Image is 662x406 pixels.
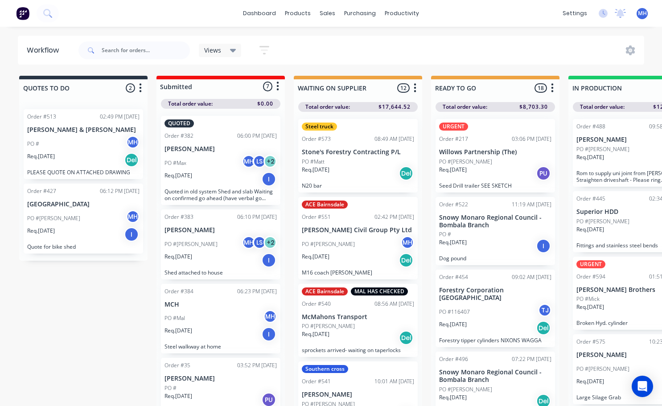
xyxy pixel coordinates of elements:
p: Quote for bike shed [27,243,140,250]
div: 06:00 PM [DATE] [237,132,277,140]
div: Order #51302:49 PM [DATE][PERSON_NAME] & [PERSON_NAME]PO #MHReq.[DATE]DelPLEASE QUOTE ON ATTACHED... [24,109,143,179]
div: Order #488 [576,123,605,131]
span: $8,703.30 [519,103,548,111]
div: productivity [380,7,424,20]
span: Total order value: [168,100,213,108]
img: Factory [16,7,29,20]
p: PO #116407 [439,308,470,316]
p: PO #[PERSON_NAME] [439,385,492,394]
p: Req. [DATE] [576,377,604,385]
div: Order #35 [164,361,190,369]
div: Workflow [27,45,63,56]
div: Open Intercom Messenger [632,376,653,397]
p: PO #[PERSON_NAME] [576,145,629,153]
div: I [262,172,276,186]
div: MH [401,236,414,249]
p: PO #[PERSON_NAME] [302,322,355,330]
p: Req. [DATE] [439,238,467,246]
p: [PERSON_NAME] Civil Group Pty Ltd [302,226,414,234]
div: LS [253,155,266,168]
p: PO # [164,384,177,392]
p: Willows Partnership (The) [439,148,551,156]
div: LS [253,236,266,249]
div: Steel truckOrder #57308:49 AM [DATE]Stone's Forestry Contracting P/LPO #MattReq.[DATE]DelN20 bar [298,119,418,193]
p: PO # [439,230,451,238]
p: Req. [DATE] [164,392,192,400]
p: PO #[PERSON_NAME] [439,158,492,166]
p: Shed attached to house [164,269,277,276]
div: Order #52211:19 AM [DATE]Snowy Monaro Regional Council - Bombala BranchPO #Req.[DATE]IDog pound [436,197,555,266]
div: I [262,327,276,341]
p: [PERSON_NAME] [164,226,277,234]
div: Order #42706:12 PM [DATE][GEOGRAPHIC_DATA]PO #[PERSON_NAME]MHReq.[DATE]IQuote for bike shed [24,184,143,254]
p: [PERSON_NAME] [164,145,277,153]
p: Snowy Monaro Regional Council - Bombala Branch [439,214,551,229]
div: + 2 [263,155,277,168]
p: Stone's Forestry Contracting P/L [302,148,414,156]
p: Quoted in old system Shed and slab Waiting on confirmed go ahead (have verbal go ahead from [PERS... [164,188,277,201]
p: Req. [DATE] [576,226,604,234]
div: 06:10 PM [DATE] [237,213,277,221]
div: 07:22 PM [DATE] [512,355,551,363]
div: Order #496 [439,355,468,363]
p: N20 bar [302,182,414,189]
span: $0.00 [257,100,273,108]
div: Del [399,331,413,345]
div: Steel truck [302,123,337,131]
div: MH [263,310,277,323]
p: Req. [DATE] [439,166,467,174]
div: Order #540 [302,300,331,308]
div: sales [315,7,340,20]
div: TJ [538,303,551,317]
div: PU [536,166,551,180]
p: [PERSON_NAME] [302,391,414,398]
div: MH [126,210,140,223]
span: Total order value: [305,103,350,111]
p: Dog pound [439,255,551,262]
div: Order #573 [302,135,331,143]
span: Views [204,45,221,55]
p: Seed Drill trailer SEE SKETCH [439,182,551,189]
div: Order #383 [164,213,193,221]
div: Del [536,321,551,335]
p: Req. [DATE] [439,320,467,328]
div: 02:42 PM [DATE] [374,213,414,221]
div: Southern cross [302,365,348,373]
p: PO #[PERSON_NAME] [27,214,80,222]
div: Del [399,253,413,267]
p: PO #Mick [576,295,600,303]
p: Req. [DATE] [302,330,329,338]
p: Req. [DATE] [27,227,55,235]
p: Req. [DATE] [302,166,329,174]
div: ACE BairnsdaleOrder #55102:42 PM [DATE][PERSON_NAME] Civil Group Pty LtdPO #[PERSON_NAME]MHReq.[D... [298,197,418,279]
p: Forestry tipper cylinders NIXONS WAGGA [439,337,551,344]
div: I [124,227,139,242]
p: [PERSON_NAME] & [PERSON_NAME] [27,126,140,134]
div: URGENT [439,123,468,131]
p: M16 coach [PERSON_NAME] [302,269,414,276]
p: Steel walkway at home [164,343,277,350]
p: Req. [DATE] [576,303,604,311]
p: [PERSON_NAME] [164,375,277,382]
div: I [262,253,276,267]
div: MH [242,236,255,249]
div: 03:06 PM [DATE] [512,135,551,143]
div: Order #594 [576,273,605,281]
p: Req. [DATE] [164,327,192,335]
span: Total order value: [443,103,487,111]
div: ACE Bairnsdale [302,201,348,209]
div: 09:02 AM [DATE] [512,273,551,281]
p: MCH [164,301,277,308]
div: products [280,7,315,20]
p: PO #Max [164,159,186,167]
div: Order #38406:23 PM [DATE]MCHPO #MalMHReq.[DATE]ISteel walkway at home [161,284,280,354]
div: 08:56 AM [DATE] [374,300,414,308]
p: PLEASE QUOTE ON ATTACHED DRAWING [27,169,140,176]
div: Order #445 [576,195,605,203]
p: Req. [DATE] [164,253,192,261]
div: purchasing [340,7,380,20]
div: settings [558,7,592,20]
div: Order #541 [302,377,331,385]
div: URGENTOrder #21703:06 PM [DATE]Willows Partnership (The)PO #[PERSON_NAME]Req.[DATE]PUSeed Drill t... [436,119,555,193]
div: Order #522 [439,201,468,209]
